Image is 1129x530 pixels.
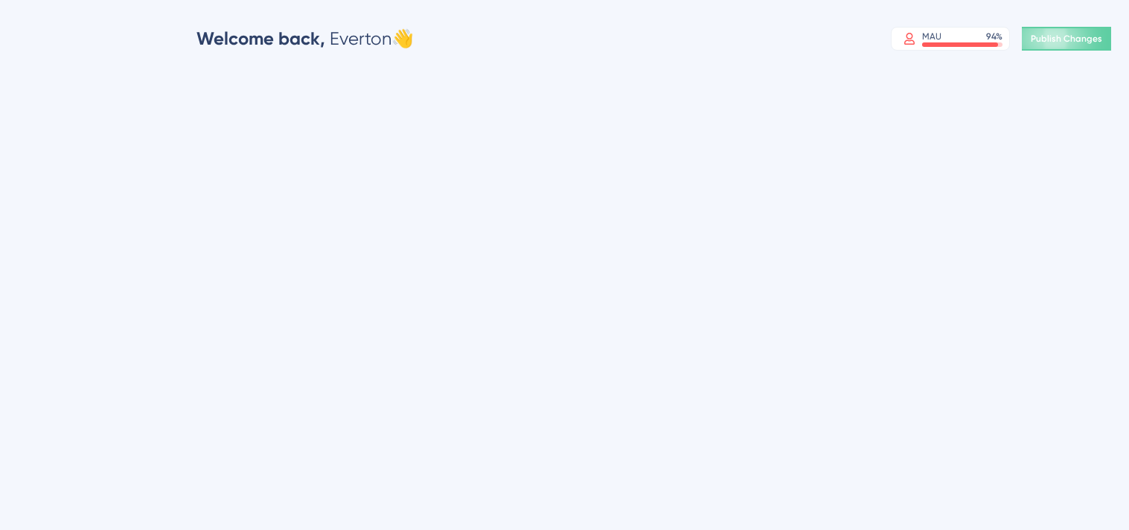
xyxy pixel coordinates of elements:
div: Everton 👋 [196,27,414,51]
div: MAU [922,31,941,42]
span: Publish Changes [1031,33,1102,45]
button: Publish Changes [1022,27,1111,51]
div: 94 % [986,31,1002,42]
span: Welcome back, [196,28,325,49]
